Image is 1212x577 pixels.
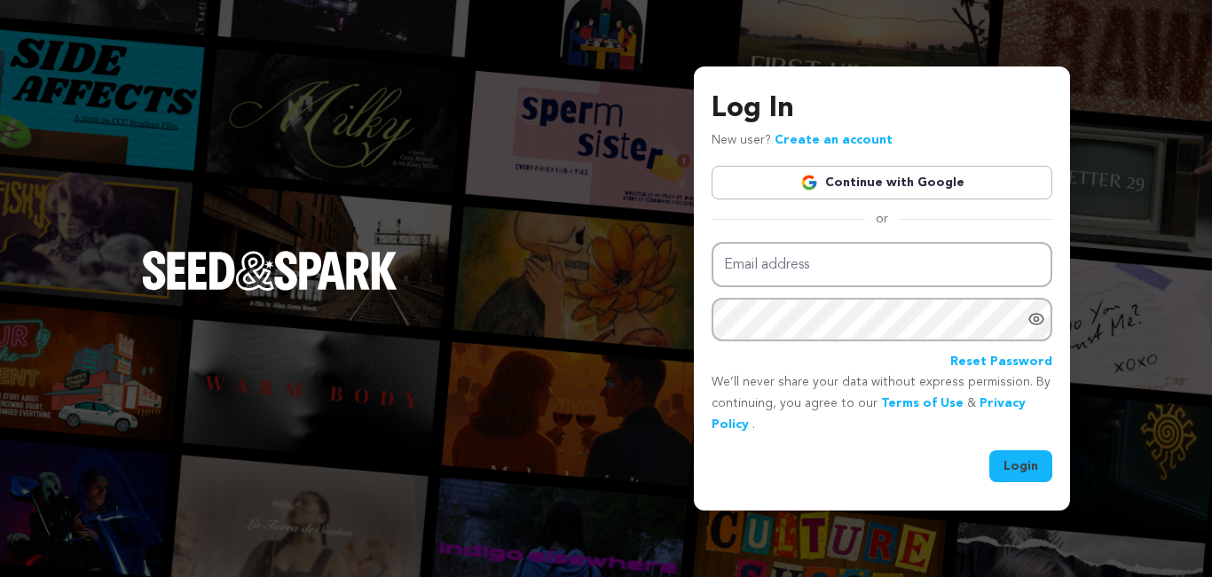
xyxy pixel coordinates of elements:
[142,251,397,325] a: Seed&Spark Homepage
[712,88,1052,130] h3: Log In
[989,450,1052,482] button: Login
[712,372,1052,435] p: We’ll never share your data without express permission. By continuing, you agree to our & .
[865,210,899,228] span: or
[142,251,397,290] img: Seed&Spark Logo
[881,397,964,409] a: Terms of Use
[712,242,1052,287] input: Email address
[712,397,1026,431] a: Privacy Policy
[800,174,818,191] img: Google logo
[712,130,893,152] p: New user?
[950,352,1052,373] a: Reset Password
[712,166,1052,199] a: Continue with Google
[1027,310,1045,328] a: Show password as plain text. Warning: this will display your password on the screen.
[775,134,893,146] a: Create an account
